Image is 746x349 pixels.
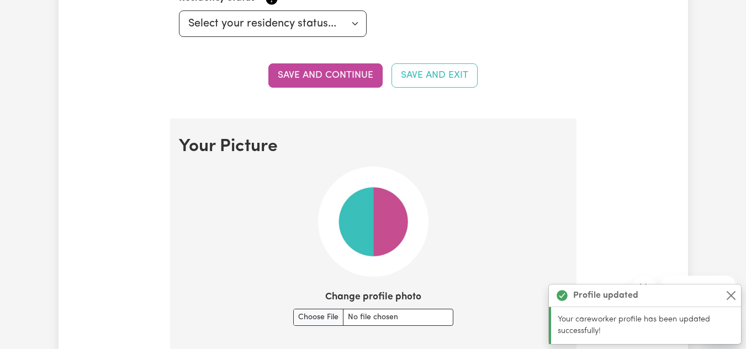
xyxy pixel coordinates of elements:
p: Your careworker profile has been updated successfully! [558,314,734,337]
iframe: Close message [632,276,657,300]
span: Need any help? [8,8,68,17]
label: Change profile photo [325,290,421,304]
button: Close [724,289,738,302]
h2: Your Picture [179,136,568,157]
strong: Profile updated [573,289,638,302]
img: Your default profile image [318,167,428,277]
button: Save and Exit [391,63,478,88]
button: Save and continue [268,63,383,88]
iframe: Message from company [662,276,737,289]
